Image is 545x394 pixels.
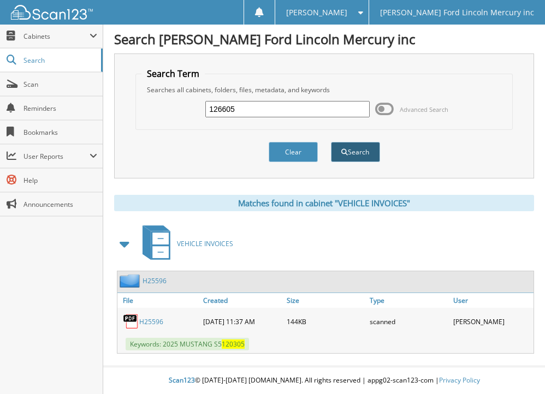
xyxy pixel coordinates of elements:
div: 144KB [284,311,367,332]
span: Search [23,56,96,65]
h1: Search [PERSON_NAME] Ford Lincoln Mercury inc [114,30,534,48]
a: H25596 [143,276,167,285]
div: scanned [367,311,450,332]
img: scan123-logo-white.svg [11,5,93,20]
a: VEHICLE INVOICES [136,222,233,265]
span: VEHICLE INVOICES [177,239,233,248]
a: User [451,293,534,308]
a: File [117,293,200,308]
span: Bookmarks [23,128,97,137]
legend: Search Term [141,68,205,80]
a: Privacy Policy [439,375,480,385]
span: [PERSON_NAME] Ford Lincoln Mercury inc [380,9,534,16]
span: Reminders [23,104,97,113]
span: User Reports [23,152,90,161]
a: Type [367,293,450,308]
img: folder2.png [120,274,143,288]
span: Scan123 [169,375,195,385]
div: Matches found in cabinet "VEHICLE INVOICES" [114,195,534,211]
div: [PERSON_NAME] [451,311,534,332]
span: [PERSON_NAME] [286,9,347,16]
button: Clear [269,142,318,162]
a: Size [284,293,367,308]
div: Searches all cabinets, folders, files, metadata, and keywords [141,85,506,94]
span: Advanced Search [400,105,448,114]
span: Cabinets [23,32,90,41]
span: Scan [23,80,97,89]
a: H25596 [139,317,163,326]
button: Search [331,142,380,162]
img: PDF.png [123,313,139,330]
div: [DATE] 11:37 AM [200,311,283,332]
span: Announcements [23,200,97,209]
a: Created [200,293,283,308]
iframe: Chat Widget [490,342,545,394]
span: Keywords: 2025 MUSTANG S5 [126,338,249,350]
div: © [DATE]-[DATE] [DOMAIN_NAME]. All rights reserved | appg02-scan123-com | [103,367,545,394]
span: Help [23,176,97,185]
span: 120305 [222,339,245,349]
